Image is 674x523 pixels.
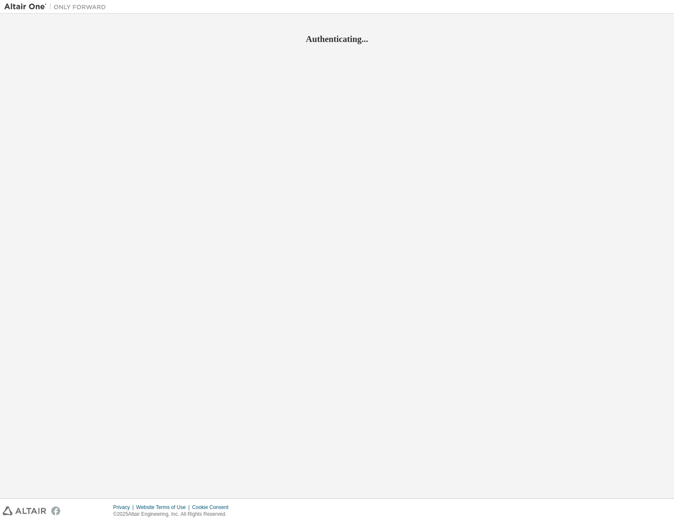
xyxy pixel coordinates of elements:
[113,504,136,511] div: Privacy
[51,506,60,515] img: facebook.svg
[192,504,233,511] div: Cookie Consent
[4,34,670,45] h2: Authenticating...
[113,511,234,518] p: © 2025 Altair Engineering, Inc. All Rights Reserved.
[3,506,46,515] img: altair_logo.svg
[4,3,110,11] img: Altair One
[136,504,192,511] div: Website Terms of Use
